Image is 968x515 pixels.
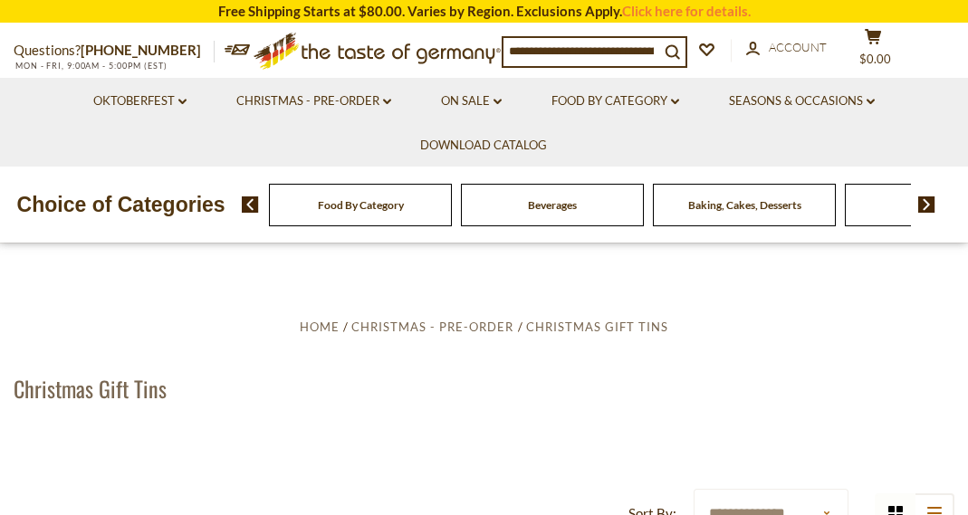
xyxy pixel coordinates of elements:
[351,319,513,334] a: Christmas - PRE-ORDER
[526,319,668,334] a: Christmas Gift Tins
[441,91,502,111] a: On Sale
[528,198,577,212] a: Beverages
[14,39,215,62] p: Questions?
[318,198,404,212] a: Food By Category
[551,91,679,111] a: Food By Category
[14,375,167,402] h1: Christmas Gift Tins
[93,91,187,111] a: Oktoberfest
[14,61,168,71] span: MON - FRI, 9:00AM - 5:00PM (EST)
[859,52,891,66] span: $0.00
[729,91,875,111] a: Seasons & Occasions
[688,198,801,212] a: Baking, Cakes, Desserts
[918,196,935,213] img: next arrow
[769,40,827,54] span: Account
[622,3,751,19] a: Click here for details.
[746,38,827,58] a: Account
[81,42,201,58] a: [PHONE_NUMBER]
[846,28,900,73] button: $0.00
[420,136,547,156] a: Download Catalog
[236,91,391,111] a: Christmas - PRE-ORDER
[242,196,259,213] img: previous arrow
[300,319,340,334] a: Home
